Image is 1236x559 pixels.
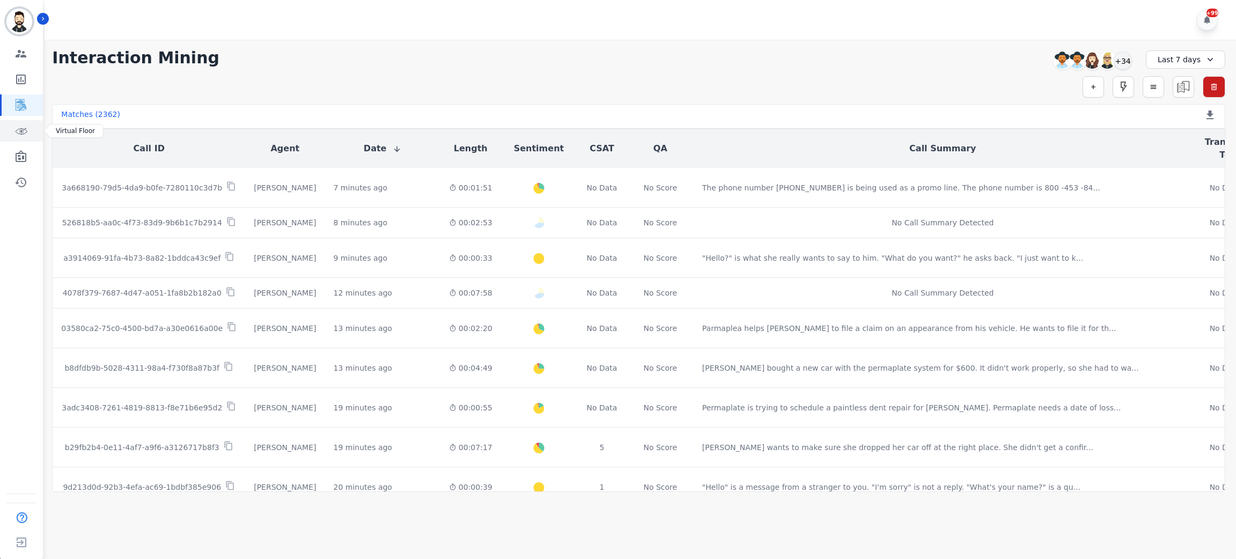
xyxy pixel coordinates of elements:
[254,182,316,193] div: [PERSON_NAME]
[1146,50,1225,69] div: Last 7 days
[61,109,120,124] div: Matches ( 2362 )
[254,253,316,263] div: [PERSON_NAME]
[643,182,677,193] div: No Score
[909,142,976,155] button: Call Summary
[62,402,222,413] p: 3adc3408-7261-4819-8813-f8e71b6e95d2
[702,217,1183,228] div: No Call Summary Detected
[6,9,32,34] img: Bordered avatar
[63,253,220,263] p: a3914069-91fa-4b73-8a82-1bddca43c9ef
[590,142,614,155] button: CSAT
[702,482,1080,492] div: "Hello" is a message from a stranger to you. "I'm sorry" is not a reply. "What's your name?" is a...
[334,253,388,263] div: 9 minutes ago
[585,288,619,298] div: No Data
[585,482,619,492] div: 1
[585,363,619,373] div: No Data
[254,288,316,298] div: [PERSON_NAME]
[334,323,392,334] div: 13 minutes ago
[62,217,222,228] p: 526818b5-aa0c-4f73-83d9-9b6b1c7b2914
[449,253,492,263] div: 00:00:33
[514,142,564,155] button: Sentiment
[643,402,677,413] div: No Score
[643,288,677,298] div: No Score
[334,217,388,228] div: 8 minutes ago
[254,402,316,413] div: [PERSON_NAME]
[254,217,316,228] div: [PERSON_NAME]
[64,363,219,373] p: b8dfdb9b-5028-4311-98a4-f730f8a87b3f
[65,442,219,453] p: b29fb2b4-0e11-4af7-a9f6-a3126717b8f3
[449,363,492,373] div: 00:04:49
[643,482,677,492] div: No Score
[334,482,392,492] div: 20 minutes ago
[449,323,492,334] div: 00:02:20
[364,142,402,155] button: Date
[643,442,677,453] div: No Score
[449,442,492,453] div: 00:07:17
[653,142,667,155] button: QA
[643,253,677,263] div: No Score
[334,288,392,298] div: 12 minutes ago
[334,442,392,453] div: 19 minutes ago
[643,323,677,334] div: No Score
[449,288,492,298] div: 00:07:58
[254,363,316,373] div: [PERSON_NAME]
[702,323,1116,334] div: Parmaplea helps [PERSON_NAME] to file a claim on an appearance from his vehicle. He wants to file...
[454,142,488,155] button: Length
[702,363,1139,373] div: [PERSON_NAME] bought a new car with the permaplate system for $600. It didn't work properly, so s...
[254,323,316,334] div: [PERSON_NAME]
[702,402,1121,413] div: Permaplate is trying to schedule a paintless dent repair for [PERSON_NAME]. Permaplate needs a da...
[585,217,619,228] div: No Data
[52,48,219,68] h1: Interaction Mining
[585,323,619,334] div: No Data
[449,402,492,413] div: 00:00:55
[643,363,677,373] div: No Score
[702,182,1100,193] div: The phone number [PHONE_NUMBER] is being used as a promo line. The phone number is 800 -453 -84 ...
[270,142,299,155] button: Agent
[585,402,619,413] div: No Data
[134,142,165,155] button: Call ID
[702,288,1183,298] div: No Call Summary Detected
[585,253,619,263] div: No Data
[449,482,492,492] div: 00:00:39
[63,482,221,492] p: 9d213d0d-92b3-4efa-ac69-1bdbf385e906
[254,442,316,453] div: [PERSON_NAME]
[334,402,392,413] div: 19 minutes ago
[1206,9,1218,17] div: +99
[585,442,619,453] div: 5
[643,217,677,228] div: No Score
[1114,52,1132,70] div: +34
[63,288,222,298] p: 4078f379-7687-4d47-a051-1fa8b2b182a0
[61,323,223,334] p: 03580ca2-75c0-4500-bd7a-a30e0616a00e
[585,182,619,193] div: No Data
[254,482,316,492] div: [PERSON_NAME]
[334,363,392,373] div: 13 minutes ago
[449,182,492,193] div: 00:01:51
[334,182,388,193] div: 7 minutes ago
[62,182,222,193] p: 3a668190-79d5-4da9-b0fe-7280110c3d7b
[702,253,1083,263] div: "Hello?" is what she really wants to say to him. "What do you want?" he asks back. "I just want t...
[702,442,1093,453] div: [PERSON_NAME] wants to make sure she dropped her car off at the right place. She didn't get a con...
[449,217,492,228] div: 00:02:53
